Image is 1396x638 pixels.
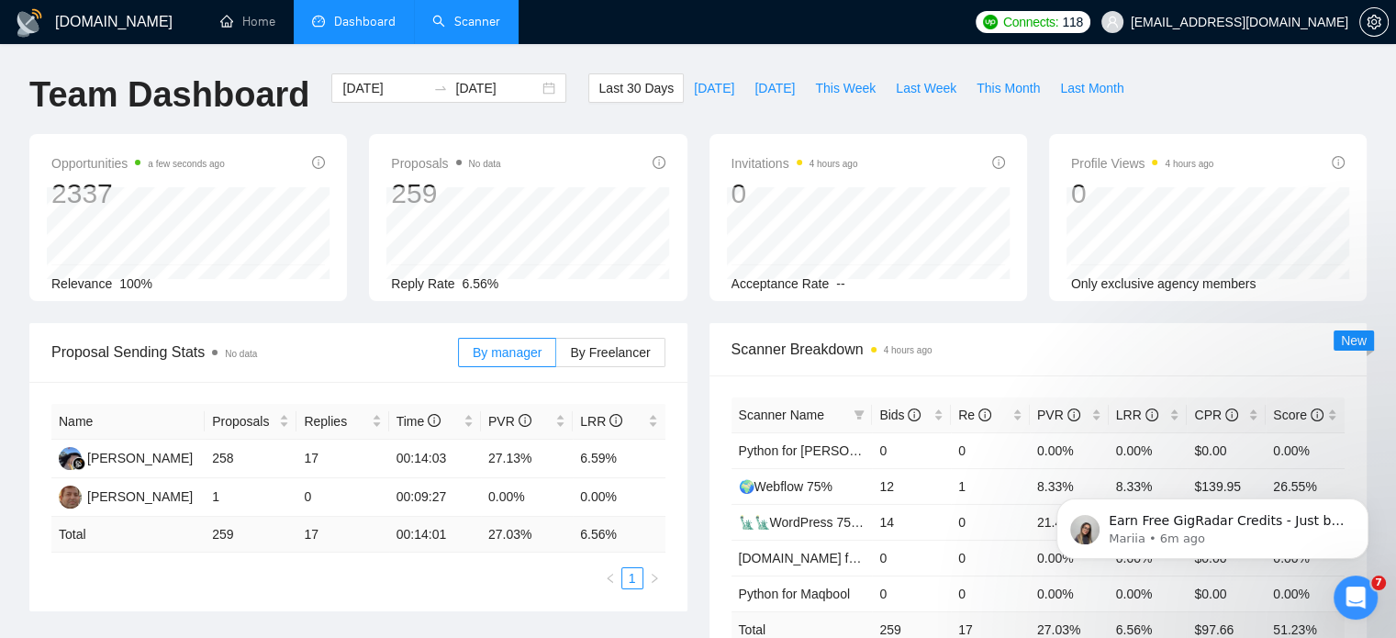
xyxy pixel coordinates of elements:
td: 258 [205,440,296,478]
time: 4 hours ago [1165,159,1213,169]
button: setting [1359,7,1389,37]
a: SU[PERSON_NAME] [59,488,193,503]
td: 12 [872,468,951,504]
span: PVR [1037,408,1080,422]
time: 4 hours ago [884,345,933,355]
td: 17 [296,440,388,478]
a: setting [1359,15,1389,29]
span: No data [225,349,257,359]
span: By Freelancer [570,345,650,360]
button: This Month [966,73,1050,103]
a: [DOMAIN_NAME] for Kamran [739,551,909,565]
td: 0.00% [1266,432,1345,468]
span: info-circle [1332,156,1345,169]
span: setting [1360,15,1388,29]
span: Scanner Breakdown [732,338,1346,361]
button: Last 30 Days [588,73,684,103]
img: upwork-logo.png [983,15,998,29]
span: LRR [1116,408,1158,422]
span: info-circle [1225,409,1238,421]
td: 27.13% [481,440,573,478]
img: AA [59,447,82,470]
th: Replies [296,404,388,440]
a: homeHome [220,14,275,29]
span: filter [854,409,865,420]
span: Proposal Sending Stats [51,341,458,364]
button: [DATE] [684,73,744,103]
span: Only exclusive agency members [1071,276,1256,291]
td: $0.00 [1187,576,1266,611]
input: Start date [342,78,426,98]
span: Acceptance Rate [732,276,830,291]
span: CPR [1194,408,1237,422]
button: left [599,567,621,589]
td: Total [51,517,205,553]
span: LRR [580,414,622,429]
td: 0.00% [1109,576,1188,611]
iframe: Intercom notifications message [1029,460,1396,588]
td: 259 [205,517,296,553]
td: 0.00% [1030,576,1109,611]
span: info-circle [908,409,921,421]
time: a few seconds ago [148,159,224,169]
span: -- [836,276,844,291]
td: 6.56 % [573,517,664,553]
span: Reply Rate [391,276,454,291]
td: 0 [872,540,951,576]
span: 118 [1062,12,1082,32]
span: New [1341,333,1367,348]
span: Scanner Name [739,408,824,422]
span: This Month [977,78,1040,98]
div: 0 [732,176,858,211]
div: [PERSON_NAME] [87,487,193,507]
span: 7 [1371,576,1386,590]
span: info-circle [992,156,1005,169]
span: Invitations [732,152,858,174]
button: [DATE] [744,73,805,103]
img: SU [59,486,82,509]
td: 6.59% [573,440,664,478]
th: Proposals [205,404,296,440]
div: 259 [391,176,500,211]
span: Last Month [1060,78,1123,98]
span: info-circle [1145,409,1158,421]
td: 0 [872,576,951,611]
span: Proposals [212,411,275,431]
td: 1 [951,468,1030,504]
td: $0.00 [1187,432,1266,468]
td: 27.03 % [481,517,573,553]
span: to [433,81,448,95]
span: dashboard [312,15,325,28]
span: Re [958,408,991,422]
li: Previous Page [599,567,621,589]
span: Replies [304,411,367,431]
span: left [605,573,616,584]
span: 6.56% [463,276,499,291]
td: 00:14:03 [389,440,481,478]
span: Score [1273,408,1323,422]
span: swap-right [433,81,448,95]
span: Profile Views [1071,152,1214,174]
a: 1 [622,568,642,588]
div: [PERSON_NAME] [87,448,193,468]
div: 2337 [51,176,225,211]
span: Proposals [391,152,500,174]
span: info-circle [519,414,531,427]
input: End date [455,78,539,98]
span: 100% [119,276,152,291]
img: logo [15,8,44,38]
span: Last 30 Days [598,78,674,98]
td: 0.00% [481,478,573,517]
div: 0 [1071,176,1214,211]
td: 0.00% [1109,432,1188,468]
span: info-circle [1067,409,1080,421]
a: searchScanner [432,14,500,29]
span: right [649,573,660,584]
span: Last Week [896,78,956,98]
a: 🌍Webflow 75% [739,479,832,494]
td: 17 [296,517,388,553]
td: 0 [951,504,1030,540]
span: [DATE] [754,78,795,98]
span: info-circle [1311,409,1323,421]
